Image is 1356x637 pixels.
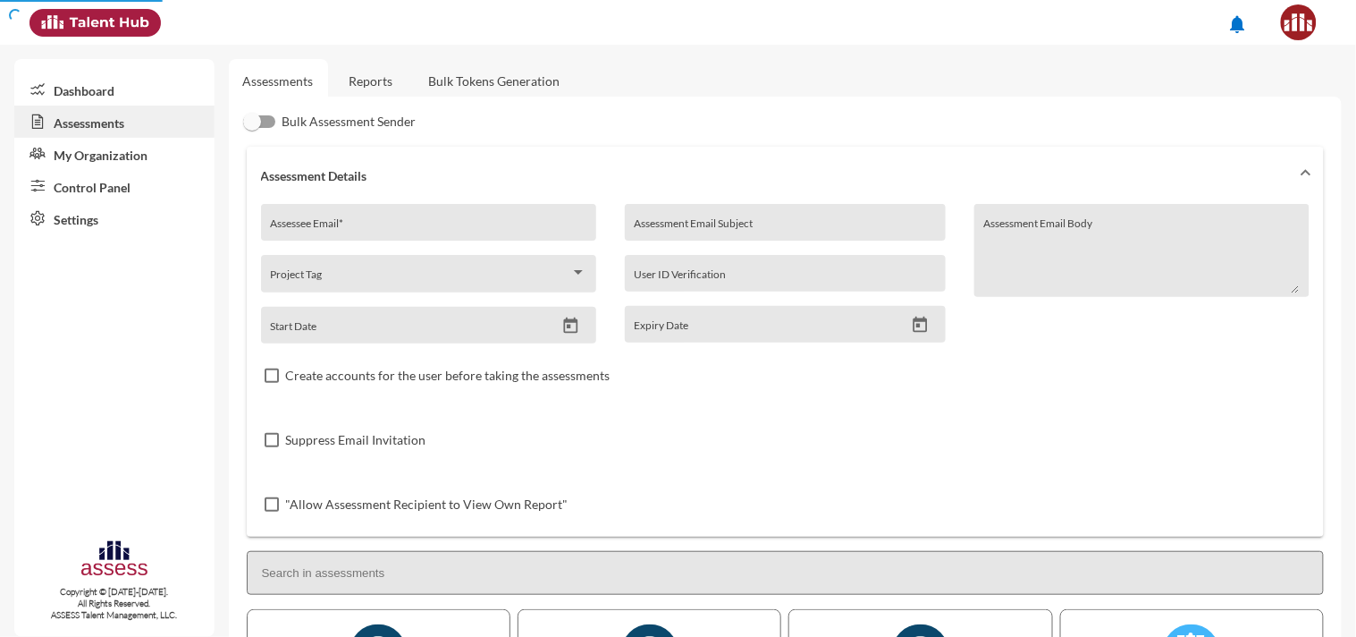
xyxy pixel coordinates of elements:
a: My Organization [14,138,215,170]
a: Assessments [243,73,314,89]
a: Reports [335,59,408,103]
img: assesscompany-logo.png [80,539,149,582]
button: Open calendar [905,316,936,335]
div: Assessment Details [247,204,1325,537]
a: Settings [14,202,215,234]
a: Control Panel [14,170,215,202]
a: Bulk Tokens Generation [415,59,575,103]
button: Open calendar [555,317,586,335]
span: Suppress Email Invitation [286,429,426,451]
span: "Allow Assessment Recipient to View Own Report" [286,494,569,515]
mat-panel-title: Assessment Details [261,168,1289,183]
mat-expansion-panel-header: Assessment Details [247,147,1325,204]
p: Copyright © [DATE]-[DATE]. All Rights Reserved. ASSESS Talent Management, LLC. [14,586,215,621]
input: Search in assessments [247,551,1325,595]
mat-icon: notifications [1227,13,1249,35]
span: Bulk Assessment Sender [282,111,417,132]
a: Dashboard [14,73,215,106]
span: Create accounts for the user before taking the assessments [286,365,611,386]
a: Assessments [14,106,215,138]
